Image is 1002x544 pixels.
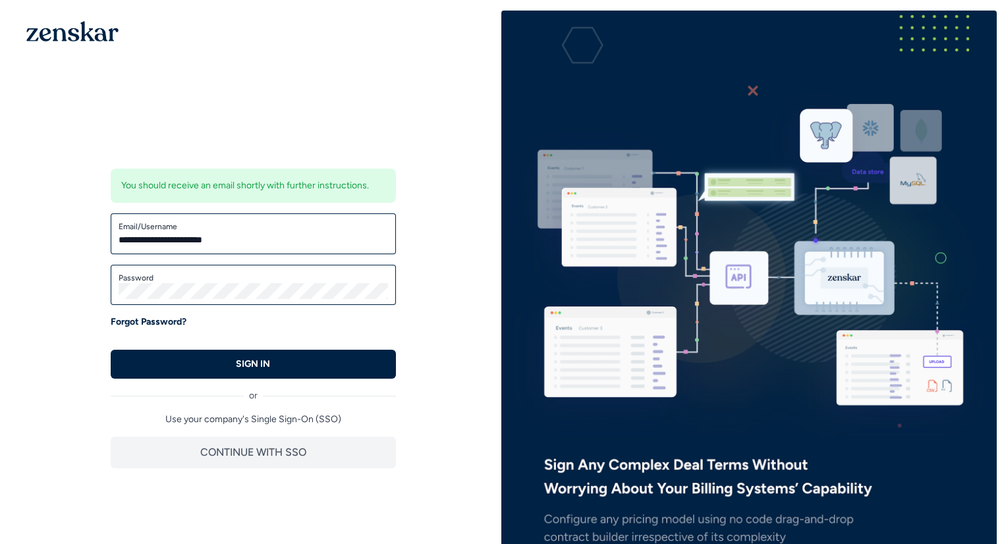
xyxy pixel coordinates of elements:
[119,221,388,232] label: Email/Username
[26,21,119,41] img: 1OGAJ2xQqyY4LXKgY66KYq0eOWRCkrZdAb3gUhuVAqdWPZE9SRJmCz+oDMSn4zDLXe31Ii730ItAGKgCKgCCgCikA4Av8PJUP...
[119,273,388,283] label: Password
[111,437,396,468] button: CONTINUE WITH SSO
[111,315,186,329] a: Forgot Password?
[111,413,396,426] p: Use your company's Single Sign-On (SSO)
[236,358,270,371] p: SIGN IN
[111,379,396,402] div: or
[111,169,396,203] div: You should receive an email shortly with further instructions.
[111,350,396,379] button: SIGN IN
